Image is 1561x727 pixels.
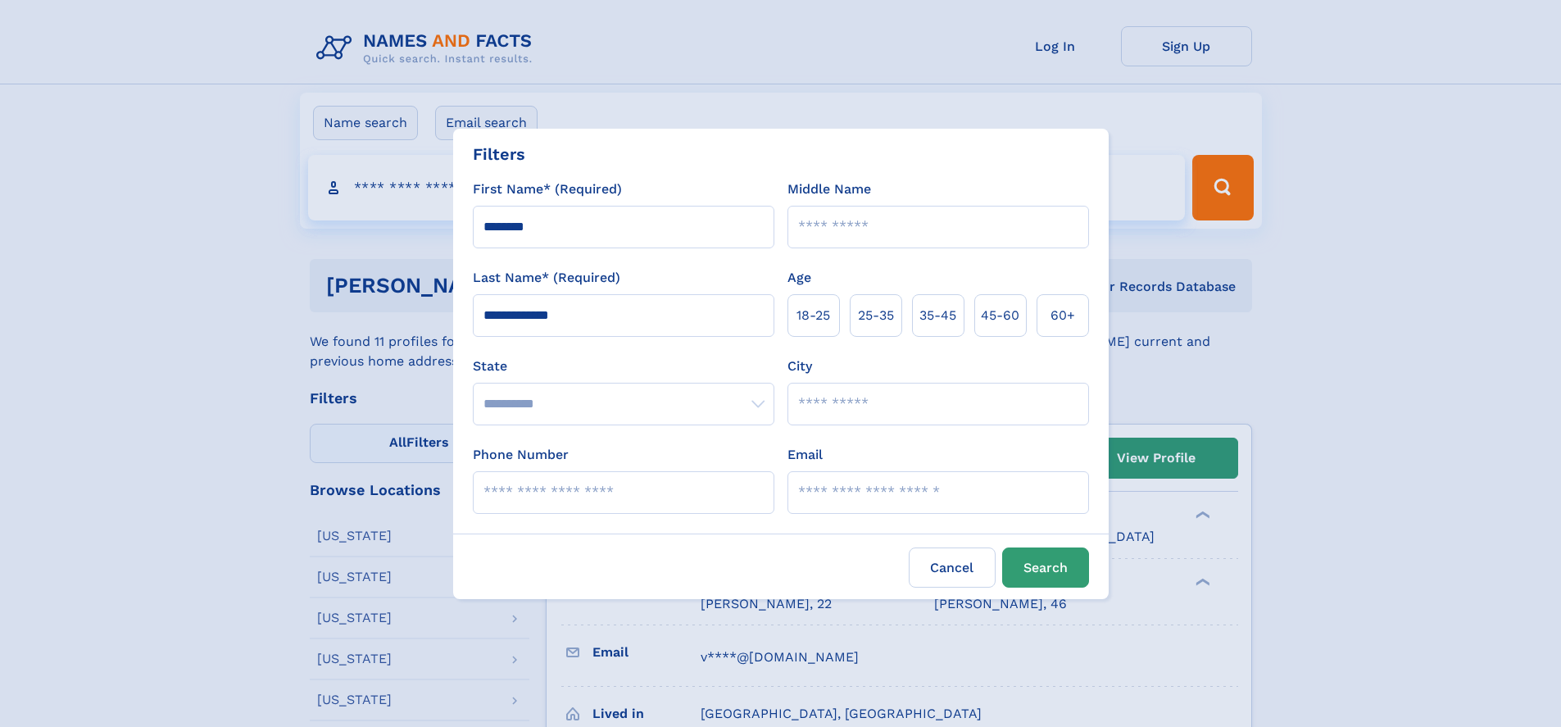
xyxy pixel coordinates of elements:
span: 25‑35 [858,306,894,325]
span: 18‑25 [796,306,830,325]
label: State [473,357,774,376]
span: 45‑60 [981,306,1019,325]
label: Cancel [909,548,996,588]
button: Search [1002,548,1089,588]
label: Email [787,445,823,465]
label: Phone Number [473,445,569,465]
label: Middle Name [787,179,871,199]
label: Last Name* (Required) [473,268,620,288]
label: Age [787,268,811,288]
label: First Name* (Required) [473,179,622,199]
label: City [787,357,812,376]
span: 35‑45 [919,306,956,325]
div: Filters [473,142,525,166]
span: 60+ [1050,306,1075,325]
